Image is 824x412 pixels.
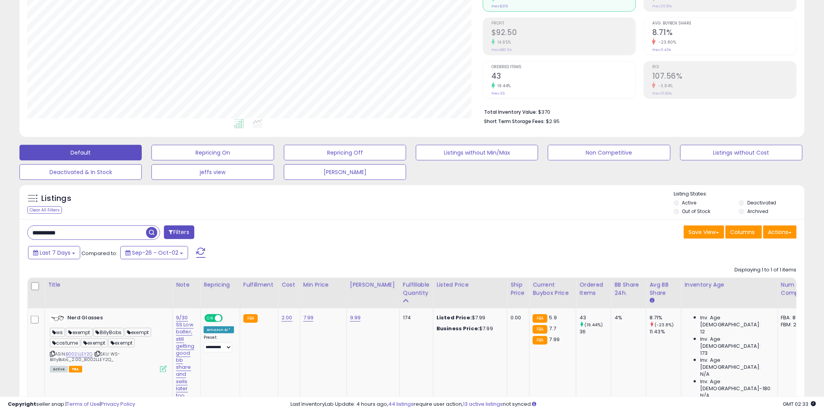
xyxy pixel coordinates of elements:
span: OFF [222,315,234,322]
button: [PERSON_NAME] [284,164,406,180]
div: Note [176,281,197,289]
div: Ship Price [511,281,526,297]
span: ROI [652,65,796,69]
div: Num of Comp. [781,281,810,297]
span: 173 [700,350,708,357]
small: FBA [533,314,547,323]
button: Sep-26 - Oct-02 [120,246,188,259]
div: 4% [614,314,640,321]
div: Fulfillable Quantity [403,281,430,297]
a: 44 listings [389,400,414,408]
span: | SKU: WS-BillyBobs_2.00_B002LLEY2Q_ [50,351,120,363]
small: Prev: 36 [491,91,505,96]
a: 7.99 [303,314,314,322]
div: FBM: 2 [781,321,807,328]
span: FBA [69,366,82,373]
span: Inv. Age [DEMOGRAPHIC_DATA]: [700,336,771,350]
b: Total Inventory Value: [484,109,537,115]
span: exempt [108,338,135,347]
div: Min Price [303,281,343,289]
div: BB Share 24h. [614,281,643,297]
small: FBA [243,314,258,323]
span: N/A [700,371,710,378]
button: Actions [763,225,797,239]
strong: Copyright [8,400,36,408]
span: Ordered Items [491,65,636,69]
div: 174 [403,314,427,321]
span: BillyBobs [93,328,124,337]
b: Nerd Glasses [67,314,162,324]
small: Prev: 11.43% [652,48,671,52]
small: FBA [533,325,547,334]
span: Last 7 Days [40,249,70,257]
small: Prev: $316 [491,4,508,9]
div: Inventory Age [685,281,774,289]
div: 11.43% [650,328,681,335]
h5: Listings [41,193,71,204]
span: Sep-26 - Oct-02 [132,249,178,257]
div: seller snap | | [8,401,135,408]
small: Avg BB Share. [650,297,654,304]
div: $7.99 [437,314,501,321]
button: Listings without Cost [680,145,803,160]
div: Avg BB Share [650,281,678,297]
span: Inv. Age [DEMOGRAPHIC_DATA]: [700,314,771,328]
small: -23.80% [656,39,676,45]
span: 7.7 [549,325,556,332]
button: Default [19,145,142,160]
small: 14.85% [495,39,511,45]
div: 36 [579,328,611,335]
a: Privacy Policy [101,400,135,408]
b: Short Term Storage Fees: [484,118,545,125]
span: ON [205,315,215,322]
li: $370 [484,107,791,116]
span: exempt [81,338,107,347]
button: Repricing Off [284,145,406,160]
img: 312nh04h5tL._SL40_.jpg [50,314,65,322]
label: Archived [747,208,768,215]
span: Inv. Age [DEMOGRAPHIC_DATA]-180: [700,378,771,392]
button: Repricing On [151,145,274,160]
small: -3.84% [656,83,673,89]
label: Out of Stock [682,208,711,215]
div: Amazon AI * [204,326,234,333]
span: exempt [66,328,92,337]
span: ws [50,328,65,337]
h2: 8.71% [652,28,796,39]
h2: 43 [491,72,636,82]
span: costume [50,338,80,347]
span: 5.9 [549,314,557,321]
button: Last 7 Days [28,246,80,259]
div: Current Buybox Price [533,281,573,297]
span: Avg. Buybox Share [652,21,796,26]
div: Clear All Filters [27,206,62,214]
small: (19.44%) [585,322,603,328]
span: Inv. Age [DEMOGRAPHIC_DATA]: [700,357,771,371]
h2: $92.50 [491,28,636,39]
small: (-23.8%) [655,322,674,328]
h2: 107.56% [652,72,796,82]
div: Repricing [204,281,237,289]
button: Filters [164,225,194,239]
div: 8.71% [650,314,681,321]
a: 13 active listings [463,400,503,408]
div: Preset: [204,335,234,352]
div: Listed Price [437,281,504,289]
b: Business Price: [437,325,479,332]
div: [PERSON_NAME] [350,281,396,289]
p: Listing States: [674,190,805,198]
small: Prev: 25.51% [652,4,672,9]
button: Non Competitive [548,145,670,160]
div: Title [48,281,169,289]
div: Ordered Items [579,281,608,297]
span: 12 [700,328,705,335]
button: Columns [725,225,762,239]
div: $7.99 [437,325,501,332]
button: Deactivated & In Stock [19,164,142,180]
div: Last InventoryLab Update: 4 hours ago, require user action, not synced. [291,401,816,408]
span: $2.95 [546,118,560,125]
span: 7.99 [549,336,560,343]
small: 19.44% [495,83,511,89]
button: jeffs view [151,164,274,180]
a: 2.00 [282,314,292,322]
